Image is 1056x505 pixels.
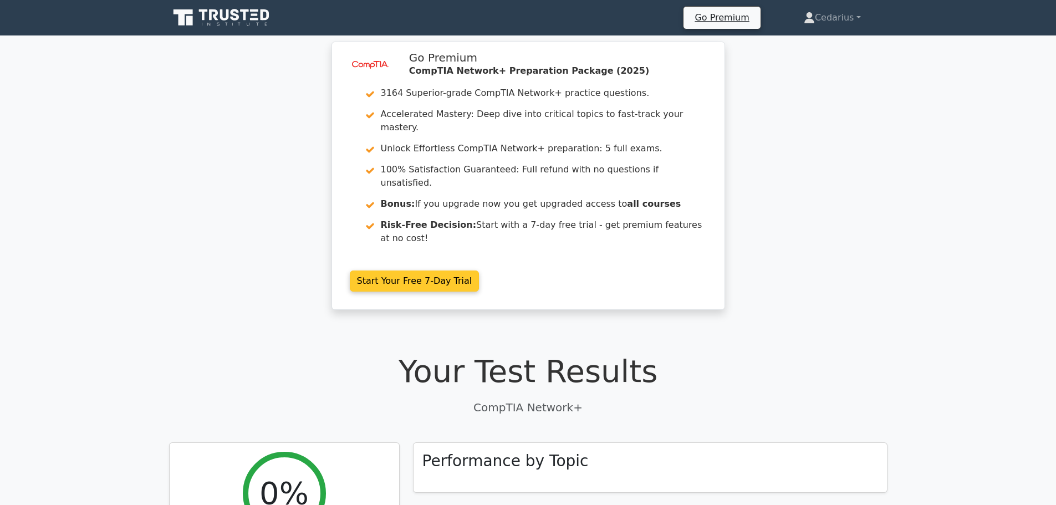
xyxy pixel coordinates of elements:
a: Go Premium [688,10,756,25]
a: Start Your Free 7-Day Trial [350,271,479,292]
a: Cedarius [777,7,887,29]
p: CompTIA Network+ [169,399,887,416]
h1: Your Test Results [169,353,887,390]
h3: Performance by Topic [422,452,589,471]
